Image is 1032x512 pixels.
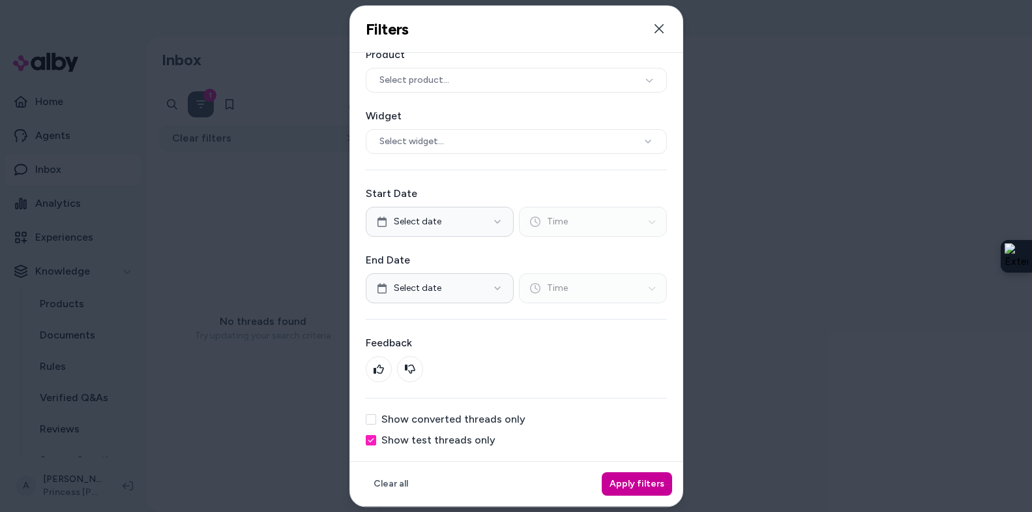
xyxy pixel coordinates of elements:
[366,472,416,496] button: Clear all
[379,74,449,87] span: Select product...
[366,207,514,237] button: Select date
[366,252,667,268] label: End Date
[366,186,667,202] label: Start Date
[394,282,441,295] span: Select date
[366,47,667,63] label: Product
[366,273,514,303] button: Select date
[381,435,495,445] label: Show test threads only
[366,108,667,124] label: Widget
[366,19,409,38] h2: Filters
[381,414,525,425] label: Show converted threads only
[394,215,441,228] span: Select date
[366,335,667,351] label: Feedback
[602,472,672,496] button: Apply filters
